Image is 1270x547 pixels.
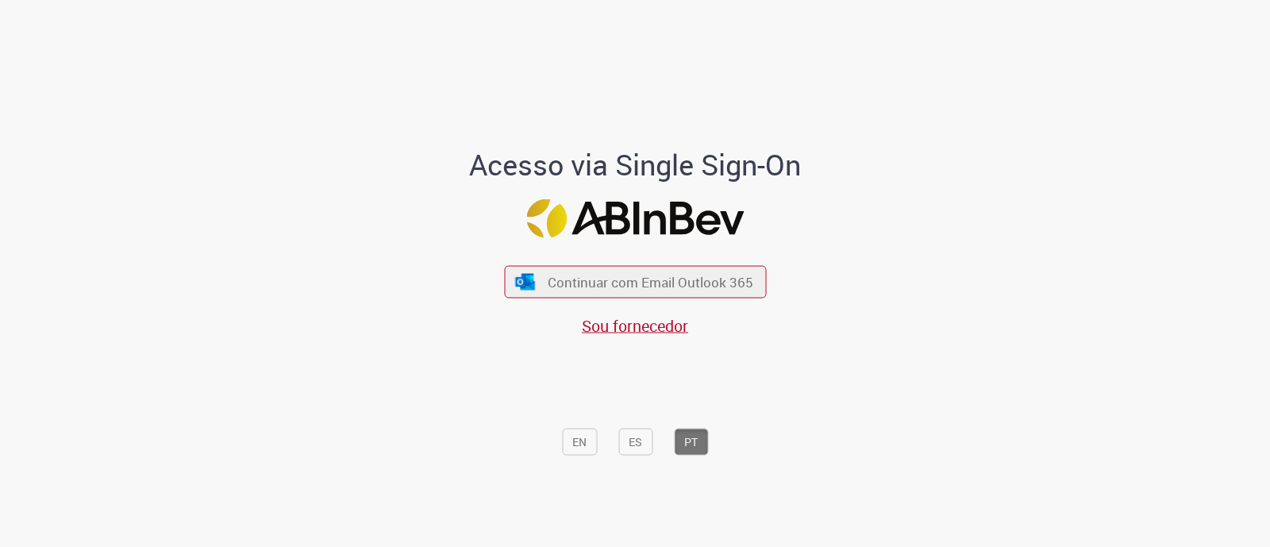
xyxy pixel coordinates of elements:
img: Logo ABInBev [526,199,744,238]
img: ícone Azure/Microsoft 360 [514,273,537,290]
button: PT [674,428,708,455]
h1: Acesso via Single Sign-On [415,148,856,180]
span: Continuar com Email Outlook 365 [548,273,753,291]
button: ES [618,428,652,455]
button: ícone Azure/Microsoft 360 Continuar com Email Outlook 365 [504,266,766,299]
button: EN [562,428,597,455]
a: Sou fornecedor [582,315,688,337]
